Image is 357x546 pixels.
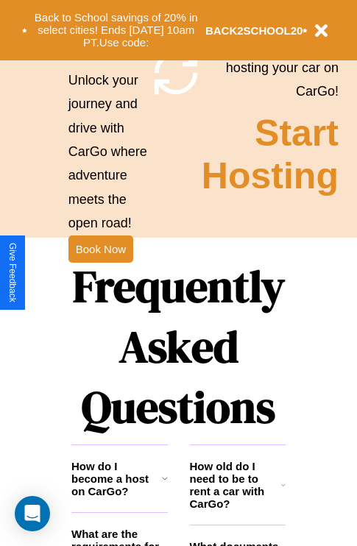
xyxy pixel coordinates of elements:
[202,112,339,197] h2: Start Hosting
[68,235,133,263] button: Book Now
[71,460,162,497] h3: How do I become a host on CarGo?
[190,460,282,510] h3: How old do I need to be to rent a car with CarGo?
[27,7,205,53] button: Back to School savings of 20% in select cities! Ends [DATE] 10am PT.Use code:
[71,249,286,444] h1: Frequently Asked Questions
[15,496,50,531] div: Open Intercom Messenger
[7,243,18,302] div: Give Feedback
[205,24,303,37] b: BACK2SCHOOL20
[68,68,150,235] p: Unlock your journey and drive with CarGo where adventure meets the open road!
